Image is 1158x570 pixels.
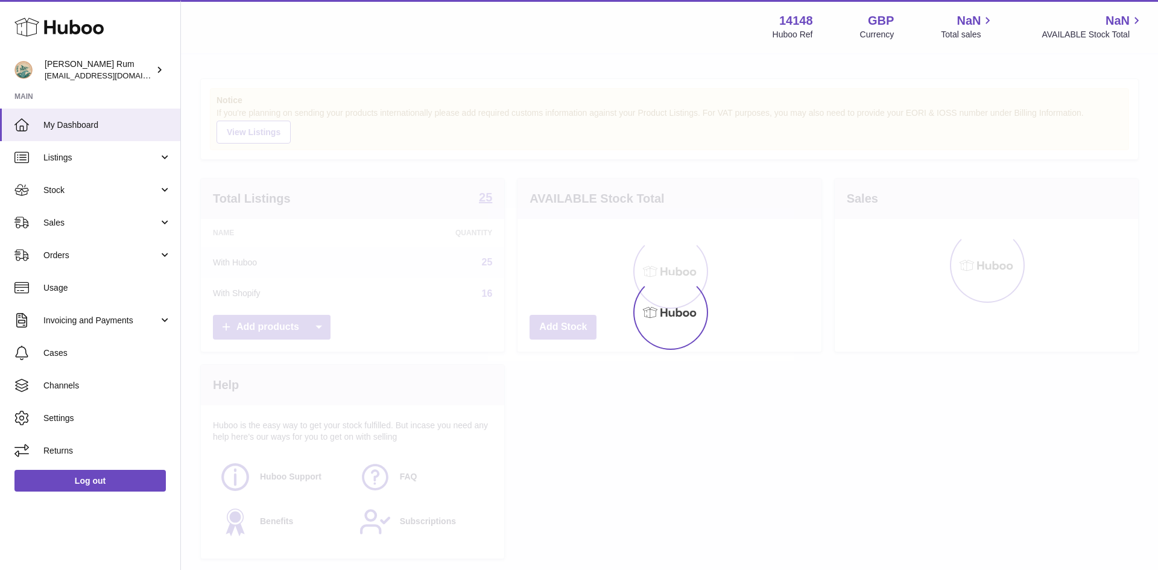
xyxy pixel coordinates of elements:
span: Cases [43,347,171,359]
div: Huboo Ref [773,29,813,40]
a: Log out [14,470,166,492]
span: Returns [43,445,171,457]
div: [PERSON_NAME] Rum [45,59,153,81]
span: Settings [43,413,171,424]
span: Sales [43,217,159,229]
span: Stock [43,185,159,196]
span: NaN [1106,13,1130,29]
span: Listings [43,152,159,163]
a: NaN Total sales [941,13,995,40]
span: Invoicing and Payments [43,315,159,326]
img: mail@bartirum.wales [14,61,33,79]
strong: GBP [868,13,894,29]
span: Total sales [941,29,995,40]
span: [EMAIL_ADDRESS][DOMAIN_NAME] [45,71,177,80]
span: Channels [43,380,171,391]
span: My Dashboard [43,119,171,131]
div: Currency [860,29,894,40]
span: Usage [43,282,171,294]
span: AVAILABLE Stock Total [1042,29,1144,40]
span: Orders [43,250,159,261]
span: NaN [957,13,981,29]
a: NaN AVAILABLE Stock Total [1042,13,1144,40]
strong: 14148 [779,13,813,29]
